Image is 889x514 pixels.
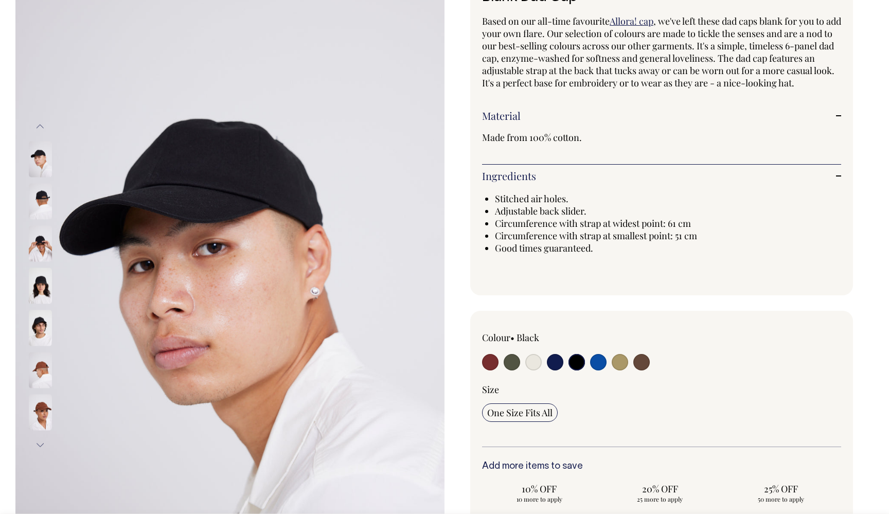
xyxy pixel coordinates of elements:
[29,352,52,388] img: chocolate
[487,406,553,419] span: One Size Fits All
[603,480,718,506] input: 20% OFF 25 more to apply
[510,331,514,344] span: •
[487,483,592,495] span: 10% OFF
[32,433,48,456] button: Next
[482,15,610,27] span: Based on our all-time favourite
[482,110,841,122] a: Material
[495,217,691,229] span: Circumference with strap at widest point: 61 cm
[495,229,697,242] span: Circumference with strap at smallest point: 51 cm
[29,141,52,177] img: black
[29,225,52,261] img: black
[482,15,841,89] span: , we've left these dad caps blank for you to add your own flare. Our selection of colours are mad...
[728,495,833,503] span: 50 more to apply
[482,462,841,472] h6: Add more items to save
[728,483,833,495] span: 25% OFF
[29,394,52,430] img: chocolate
[495,205,586,217] span: Adjustable back slider.
[495,242,593,254] span: Good times guaranteed.
[608,495,713,503] span: 25 more to apply
[608,483,713,495] span: 20% OFF
[723,480,838,506] input: 25% OFF 50 more to apply
[482,170,841,182] a: Ingredients
[29,268,52,304] img: black
[487,495,592,503] span: 10 more to apply
[29,310,52,346] img: black
[32,115,48,138] button: Previous
[495,192,568,205] span: Stitched air holes.
[610,15,653,27] a: Allora! cap
[517,331,539,344] label: Black
[29,183,52,219] img: black
[482,383,841,396] div: Size
[482,331,626,344] div: Colour
[482,403,558,422] input: One Size Fits All
[482,480,597,506] input: 10% OFF 10 more to apply
[482,131,582,144] span: Made from 100% cotton.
